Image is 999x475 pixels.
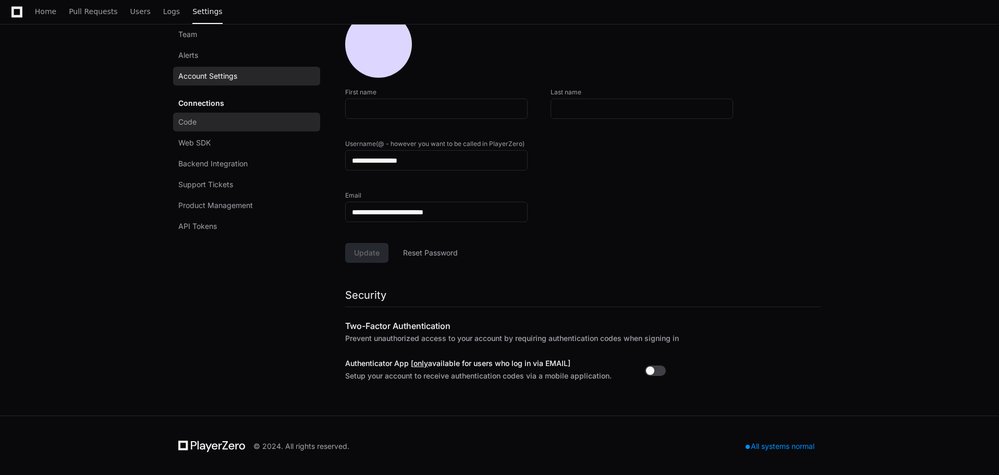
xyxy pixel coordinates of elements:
[178,117,197,127] span: Code
[173,217,320,236] a: API Tokens
[173,67,320,86] a: Account Settings
[253,441,349,452] div: © 2024. All rights reserved.
[551,88,751,96] label: Last name
[178,50,198,60] span: Alerts
[739,439,821,454] div: All systems normal
[345,88,545,96] label: First name
[345,357,612,370] h3: Authenticator App [ available for users who log in via EMAIL]
[173,133,320,152] a: Web SDK
[345,370,612,382] p: Setup your account to receive authentication codes via a mobile application.
[178,179,233,190] span: Support Tickets
[178,29,197,40] span: Team
[173,46,320,65] a: Alerts
[178,138,211,148] span: Web SDK
[178,159,248,169] span: Backend Integration
[345,320,821,332] h2: Two-Factor Authentication
[173,113,320,131] a: Code
[178,221,217,232] span: API Tokens
[163,8,180,15] span: Logs
[397,248,463,258] span: Reset Password
[345,140,545,148] label: Username
[345,191,545,200] label: Email
[173,196,320,215] a: Product Management
[178,200,253,211] span: Product Management
[173,175,320,194] a: Support Tickets
[35,8,56,15] span: Home
[178,71,237,81] span: Account Settings
[413,359,428,368] u: only
[69,8,117,15] span: Pull Requests
[173,25,320,44] a: Team
[130,8,151,15] span: Users
[192,8,222,15] span: Settings
[345,288,821,302] h1: Security
[345,332,821,345] p: Prevent unauthorized access to your account by requiring authentication codes when signing in
[376,140,525,148] span: (@ - however you want to be called in PlayerZero)
[173,154,320,173] a: Backend Integration
[388,243,472,263] button: Reset Password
